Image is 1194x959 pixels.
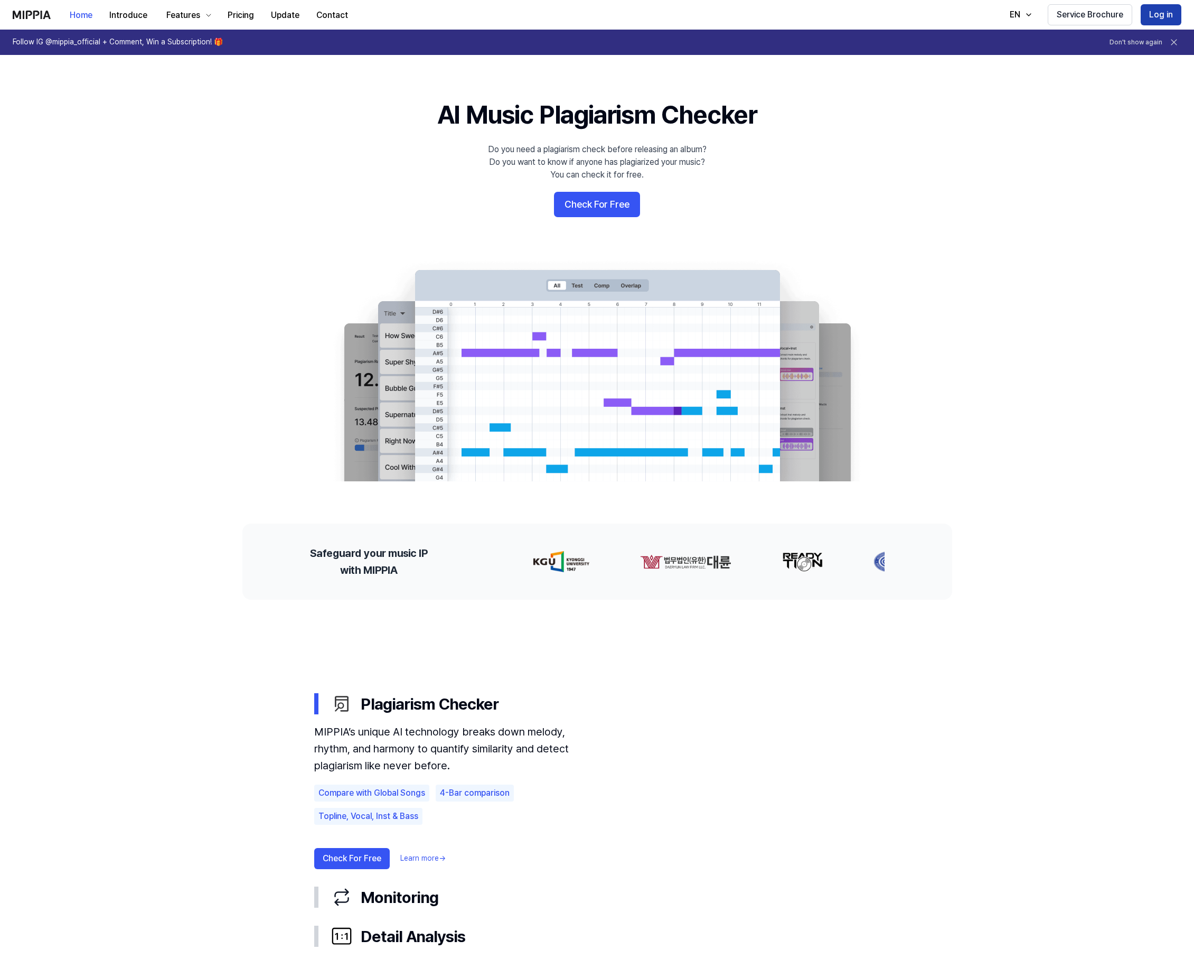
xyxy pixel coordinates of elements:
[61,1,101,30] a: Home
[999,4,1039,25] button: EN
[13,37,223,48] h1: Follow IG @mippia_official + Comment, Win a Subscription! 🎁
[262,1,308,30] a: Update
[761,551,802,572] img: partner-logo-2
[314,684,880,723] button: Plagiarism Checker
[512,551,569,572] img: partner-logo-0
[314,848,390,869] button: Check For Free
[331,925,880,947] div: Detail Analysis
[164,9,202,22] div: Features
[314,917,880,956] button: Detail Analysis
[1008,8,1022,21] div: EN
[61,5,101,26] button: Home
[1048,4,1132,25] button: Service Brochure
[13,11,51,19] img: logo
[101,5,156,26] button: Introduce
[262,5,308,26] button: Update
[1110,38,1162,47] button: Don't show again
[488,143,707,181] div: Do you need a plagiarism check before releasing an album? Do you want to know if anyone has plagi...
[308,5,356,26] button: Contact
[400,853,446,864] a: Learn more→
[1141,4,1181,25] button: Log in
[853,551,886,572] img: partner-logo-3
[314,723,880,877] div: Plagiarism Checker
[437,97,757,133] h1: AI Music Plagiarism Checker
[323,259,872,481] img: main Image
[310,545,428,579] h2: Safeguard your music IP with MIPPIA
[314,808,422,825] div: Topline, Vocal, Inst & Bass
[331,886,880,908] div: Monitoring
[331,693,880,715] div: Plagiarism Checker
[314,785,429,802] div: Compare with Global Songs
[314,723,599,774] div: MIPPIA’s unique AI technology breaks down melody, rhythm, and harmony to quantify similarity and ...
[314,878,880,917] button: Monitoring
[619,551,710,572] img: partner-logo-1
[156,5,219,26] button: Features
[436,785,514,802] div: 4-Bar comparison
[554,192,640,217] button: Check For Free
[219,5,262,26] button: Pricing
